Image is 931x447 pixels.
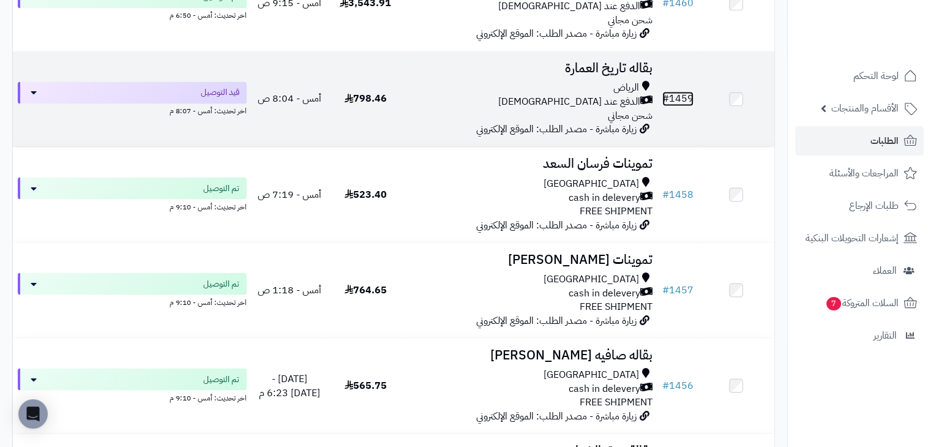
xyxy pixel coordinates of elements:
span: # [662,378,669,393]
div: Open Intercom Messenger [18,399,48,429]
span: زيارة مباشرة - مصدر الطلب: الموقع الإلكتروني [476,408,637,423]
span: 7 [826,297,841,310]
span: FREE SHIPMENT [580,299,652,314]
div: اخر تحديث: أمس - 8:07 م [18,103,247,116]
span: FREE SHIPMENT [580,394,652,409]
span: زيارة مباشرة - مصدر الطلب: الموقع الإلكتروني [476,26,637,41]
span: المراجعات والأسئلة [829,165,899,182]
a: المراجعات والأسئلة [795,159,924,188]
span: 565.75 [345,378,387,393]
span: # [662,187,669,201]
span: [GEOGRAPHIC_DATA] [544,272,639,286]
span: أمس - 8:04 ص [258,91,321,106]
span: 764.65 [345,282,387,297]
h3: تموينات [PERSON_NAME] [408,252,652,266]
a: لوحة التحكم [795,61,924,91]
h3: بقاله تاريخ العمارة [408,61,652,75]
span: زيارة مباشرة - مصدر الطلب: الموقع الإلكتروني [476,313,637,328]
a: العملاء [795,256,924,285]
span: زيارة مباشرة - مصدر الطلب: الموقع الإلكتروني [476,217,637,232]
span: شحن مجاني [608,108,652,123]
a: طلبات الإرجاع [795,191,924,220]
a: إشعارات التحويلات البنكية [795,223,924,253]
span: cash in delevery [569,381,640,396]
a: التقارير [795,321,924,350]
span: الطلبات [870,132,899,149]
span: 523.40 [345,187,387,201]
span: cash in delevery [569,190,640,205]
span: الدفع عند [DEMOGRAPHIC_DATA] [498,95,640,109]
span: # [662,91,669,106]
span: تم التوصيل [203,277,239,290]
a: #1457 [662,282,694,297]
div: اخر تحديث: أمس - 9:10 م [18,199,247,212]
span: أمس - 1:18 ص [258,282,321,297]
span: [GEOGRAPHIC_DATA] [544,367,639,381]
a: السلات المتروكة7 [795,288,924,318]
span: السلات المتروكة [825,295,899,312]
span: الأقسام والمنتجات [831,100,899,117]
span: العملاء [873,262,897,279]
a: #1456 [662,378,694,393]
span: التقارير [873,327,897,344]
div: اخر تحديث: أمس - 9:10 م [18,295,247,307]
span: زيارة مباشرة - مصدر الطلب: الموقع الإلكتروني [476,122,637,137]
span: # [662,282,669,297]
span: FREE SHIPMENT [580,203,652,218]
span: [DATE] - [DATE] 6:23 م [259,371,320,400]
div: اخر تحديث: أمس - 6:50 م [18,8,247,21]
a: الطلبات [795,126,924,156]
span: طلبات الإرجاع [849,197,899,214]
span: [GEOGRAPHIC_DATA] [544,176,639,190]
span: شحن مجاني [608,13,652,28]
span: لوحة التحكم [853,67,899,85]
span: إشعارات التحويلات البنكية [806,230,899,247]
span: 798.46 [345,91,387,106]
h3: بقاله صافيه [PERSON_NAME] [408,348,652,362]
span: قيد التوصيل [201,86,239,99]
a: #1459 [662,91,694,106]
span: تم التوصيل [203,373,239,385]
span: الرياض [613,81,639,95]
span: تم التوصيل [203,182,239,194]
span: أمس - 7:19 ص [258,187,321,201]
a: #1458 [662,187,694,201]
div: اخر تحديث: أمس - 9:10 م [18,390,247,403]
h3: تموينات فرسان السعد [408,157,652,171]
span: cash in delevery [569,286,640,300]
